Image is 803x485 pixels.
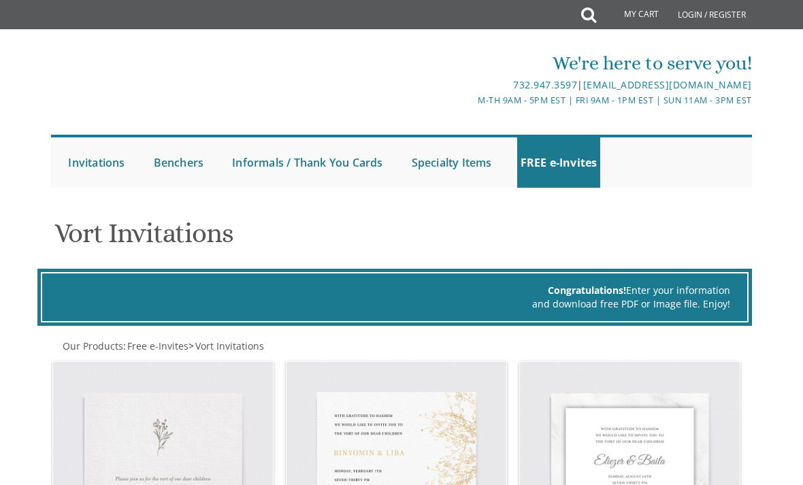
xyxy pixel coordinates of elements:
a: Specialty Items [408,137,495,188]
div: We're here to serve you! [285,50,751,77]
a: Free e-Invites [126,339,189,352]
div: and download free PDF or Image file. Enjoy! [59,297,731,311]
a: Informals / Thank You Cards [229,137,386,188]
div: Enter your information [59,284,731,297]
span: Free e-Invites [127,339,189,352]
div: M-Th 9am - 5pm EST | Fri 9am - 1pm EST | Sun 11am - 3pm EST [285,93,751,107]
a: Vort Invitations [194,339,264,352]
a: Our Products [61,339,123,352]
a: FREE e-Invites [517,137,601,188]
a: [EMAIL_ADDRESS][DOMAIN_NAME] [583,78,752,91]
div: : [51,339,751,353]
h1: Vort Invitations [54,218,749,258]
div: | [285,77,751,93]
a: 732.947.3597 [513,78,577,91]
span: Vort Invitations [195,339,264,352]
a: Benchers [150,137,208,188]
a: Invitations [65,137,128,188]
span: > [189,339,264,352]
a: My Cart [595,1,668,29]
span: Congratulations! [548,284,626,297]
